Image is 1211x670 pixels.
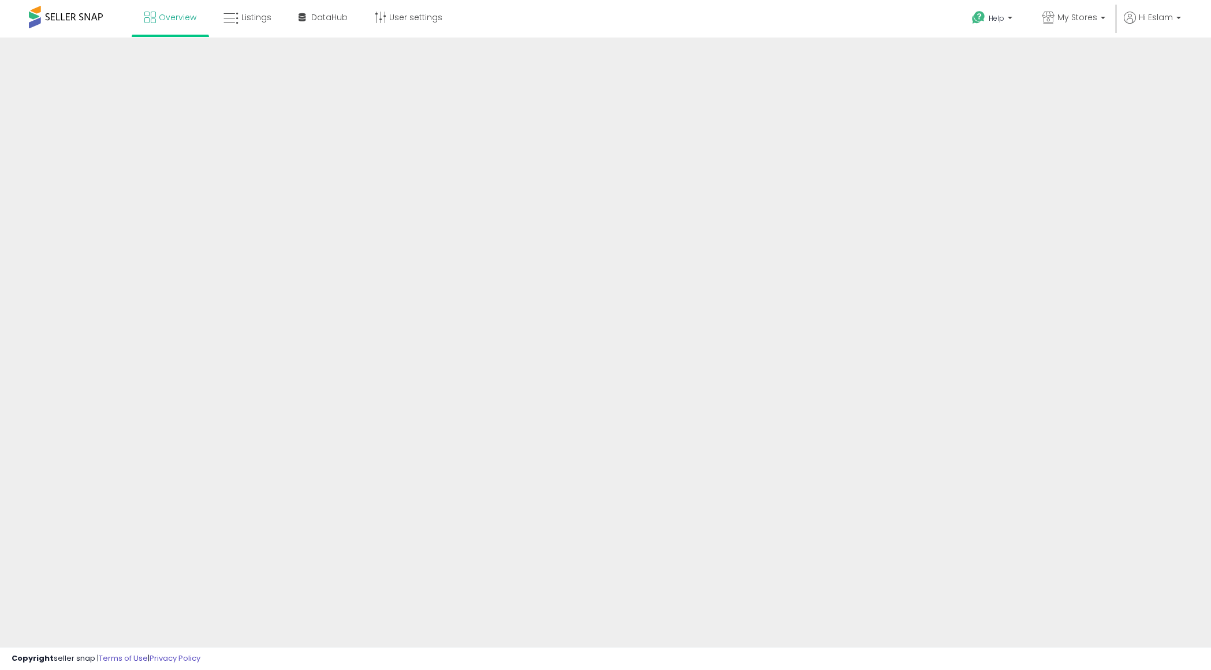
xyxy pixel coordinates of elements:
[1124,12,1181,38] a: Hi Eslam
[1139,12,1173,23] span: Hi Eslam
[159,12,196,23] span: Overview
[241,12,271,23] span: Listings
[971,10,986,25] i: Get Help
[963,2,1024,38] a: Help
[989,13,1004,23] span: Help
[1057,12,1097,23] span: My Stores
[311,12,348,23] span: DataHub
